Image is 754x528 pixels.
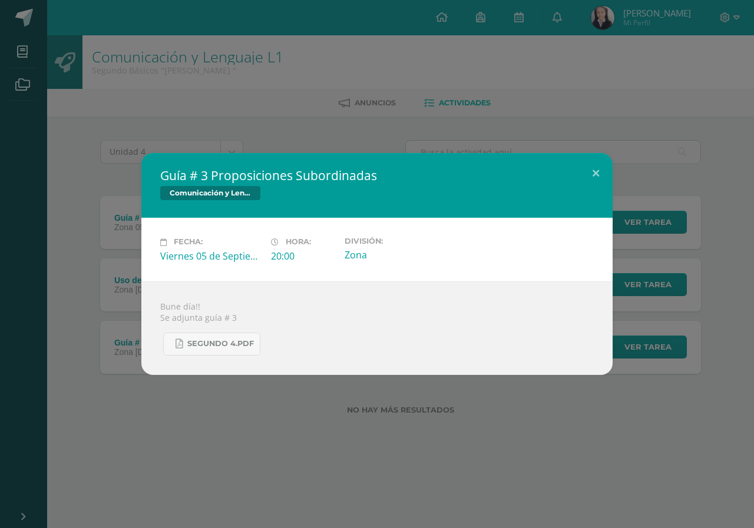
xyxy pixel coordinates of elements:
h2: Guía # 3 Proposiciones Subordinadas [160,167,594,184]
div: Zona [345,248,446,261]
div: Viernes 05 de Septiembre [160,250,262,263]
span: Segundo 4.pdf [187,339,254,348]
a: Segundo 4.pdf [163,333,260,356]
span: Comunicación y Lenguaje L1 [160,186,260,200]
span: Fecha: [174,238,203,247]
button: Close (Esc) [579,153,613,193]
div: 20:00 [271,250,335,263]
span: Hora: [286,238,311,247]
div: Bune día!! Se adjunta guía # 3 [141,281,613,375]
label: División: [345,237,446,245]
